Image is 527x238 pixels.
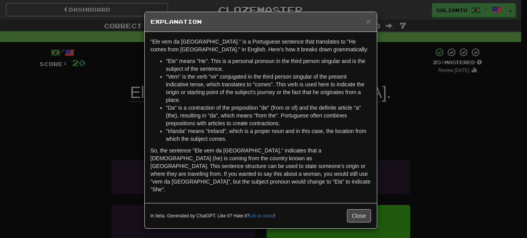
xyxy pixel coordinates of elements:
[151,213,276,219] small: In beta. Generated by ChatGPT. Like it? Hate it? !
[151,147,371,193] p: So, the sentence "Ele vem da [GEOGRAPHIC_DATA]." indicates that a [DEMOGRAPHIC_DATA] (he) is comi...
[151,38,371,53] p: "Ele vem da [GEOGRAPHIC_DATA]." is a Portuguese sentence that translates to "He comes from [GEOGR...
[366,17,371,25] button: Close
[366,17,371,26] span: ×
[166,104,371,127] li: "Da" is a contraction of the preposition "de" (from or of) and the definite article "a" (the), re...
[166,127,371,143] li: "Irlanda" means "Ireland", which is a proper noun and in this case, the location from which the s...
[250,213,274,219] a: Let us know
[166,57,371,73] li: "Ele" means "He". This is a personal pronoun in the third person singular and is the subject of t...
[151,18,371,26] h5: Explanation
[166,73,371,104] li: "Vem" is the verb "vir" conjugated in the third person singular of the present indicative tense, ...
[347,209,371,222] button: Close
